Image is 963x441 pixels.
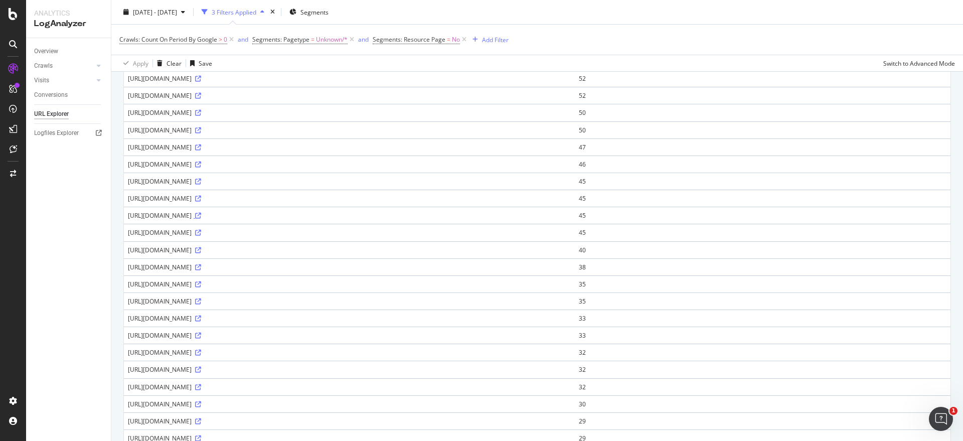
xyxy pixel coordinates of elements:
[219,35,222,44] span: >
[34,61,53,71] div: Crawls
[575,310,950,327] td: 33
[128,314,571,323] div: [URL][DOMAIN_NAME]
[167,59,182,67] div: Clear
[575,70,950,87] td: 52
[358,35,369,44] button: and
[128,194,571,203] div: [URL][DOMAIN_NAME]
[128,211,571,220] div: [URL][DOMAIN_NAME]
[128,383,571,391] div: [URL][DOMAIN_NAME]
[238,35,248,44] button: and
[575,224,950,241] td: 45
[949,407,957,415] span: 1
[575,275,950,292] td: 35
[198,4,268,20] button: 3 Filters Applied
[34,8,103,18] div: Analytics
[482,35,509,44] div: Add Filter
[34,18,103,30] div: LogAnalyzer
[311,35,314,44] span: =
[128,228,571,237] div: [URL][DOMAIN_NAME]
[128,331,571,340] div: [URL][DOMAIN_NAME]
[128,160,571,169] div: [URL][DOMAIN_NAME]
[316,33,348,47] span: Unknown/*
[224,33,227,47] span: 0
[34,128,79,138] div: Logfiles Explorer
[373,35,445,44] span: Segments: Resource Page
[128,297,571,306] div: [URL][DOMAIN_NAME]
[879,55,955,71] button: Switch to Advanced Mode
[575,121,950,138] td: 50
[128,400,571,408] div: [URL][DOMAIN_NAME]
[186,55,212,71] button: Save
[119,4,189,20] button: [DATE] - [DATE]
[34,109,69,119] div: URL Explorer
[128,280,571,288] div: [URL][DOMAIN_NAME]
[575,292,950,310] td: 35
[34,128,104,138] a: Logfiles Explorer
[34,75,49,86] div: Visits
[575,344,950,361] td: 32
[929,407,953,431] iframe: Intercom live chat
[575,258,950,275] td: 38
[128,365,571,374] div: [URL][DOMAIN_NAME]
[575,207,950,224] td: 45
[285,4,333,20] button: Segments
[128,126,571,134] div: [URL][DOMAIN_NAME]
[119,55,148,71] button: Apply
[34,109,104,119] a: URL Explorer
[34,90,104,100] a: Conversions
[252,35,309,44] span: Segments: Pagetype
[575,156,950,173] td: 46
[468,34,509,46] button: Add Filter
[128,177,571,186] div: [URL][DOMAIN_NAME]
[34,61,94,71] a: Crawls
[128,74,571,83] div: [URL][DOMAIN_NAME]
[883,59,955,67] div: Switch to Advanced Mode
[575,190,950,207] td: 45
[575,395,950,412] td: 30
[575,378,950,395] td: 32
[575,87,950,104] td: 52
[575,412,950,429] td: 29
[153,55,182,71] button: Clear
[34,46,104,57] a: Overview
[128,417,571,425] div: [URL][DOMAIN_NAME]
[199,59,212,67] div: Save
[133,59,148,67] div: Apply
[575,241,950,258] td: 40
[128,246,571,254] div: [URL][DOMAIN_NAME]
[452,33,460,47] span: No
[575,138,950,156] td: 47
[447,35,450,44] span: =
[128,91,571,100] div: [URL][DOMAIN_NAME]
[575,173,950,190] td: 45
[575,327,950,344] td: 33
[128,143,571,152] div: [URL][DOMAIN_NAME]
[34,90,68,100] div: Conversions
[212,8,256,16] div: 3 Filters Applied
[575,104,950,121] td: 50
[575,361,950,378] td: 32
[128,348,571,357] div: [URL][DOMAIN_NAME]
[268,7,277,17] div: times
[34,46,58,57] div: Overview
[300,8,329,16] span: Segments
[128,263,571,271] div: [URL][DOMAIN_NAME]
[128,108,571,117] div: [URL][DOMAIN_NAME]
[119,35,217,44] span: Crawls: Count On Period By Google
[34,75,94,86] a: Visits
[133,8,177,16] span: [DATE] - [DATE]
